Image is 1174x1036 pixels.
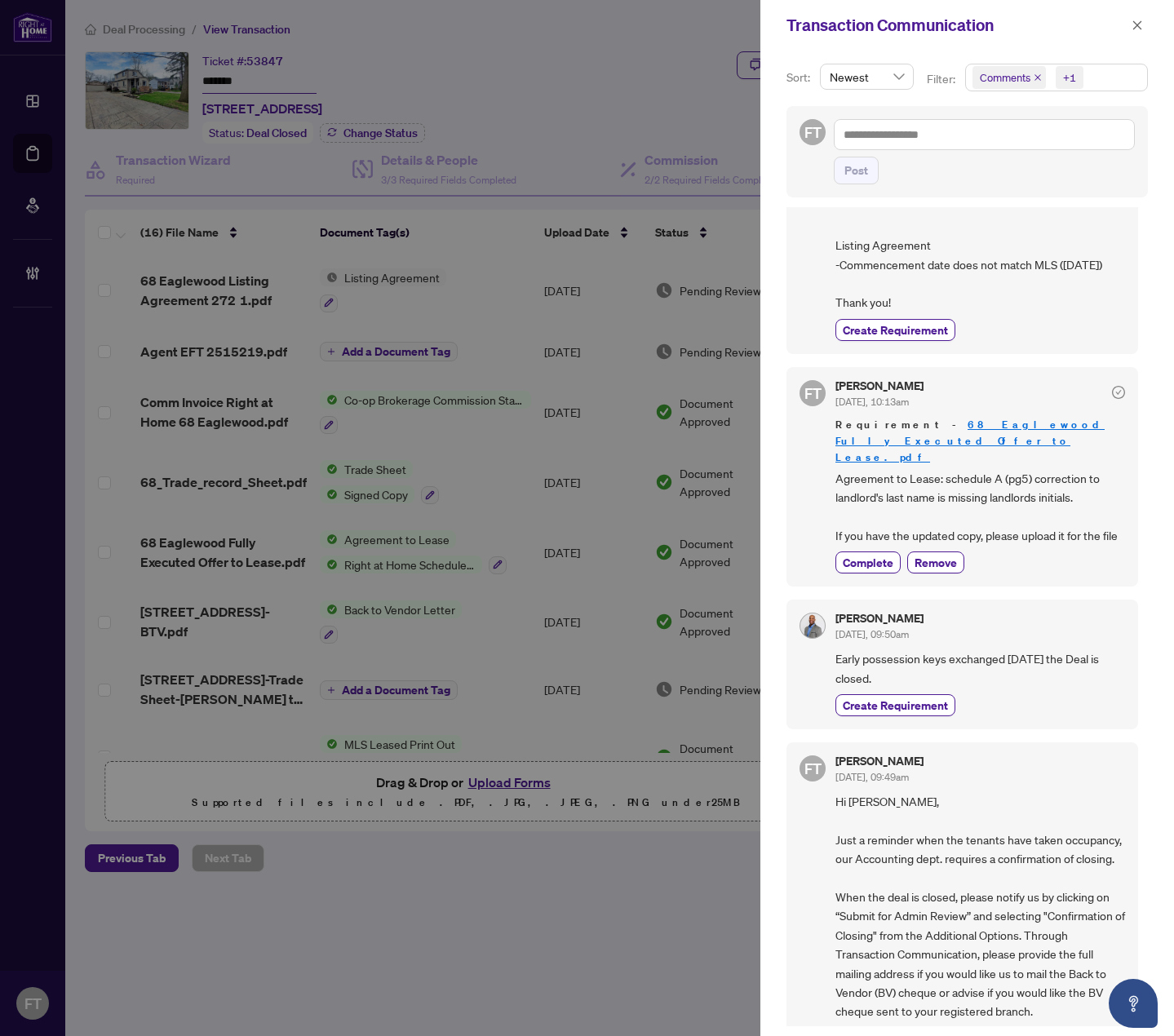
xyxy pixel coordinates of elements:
div: Transaction Communication [786,13,1127,38]
h5: [PERSON_NAME] [835,380,924,392]
span: Comments [972,66,1046,89]
button: Open asap [1109,979,1158,1028]
button: Remove [907,551,964,573]
span: Remove [915,554,957,571]
span: close [1132,20,1143,31]
h5: [PERSON_NAME] [835,755,924,767]
img: Profile Icon [800,613,825,638]
span: [DATE], 09:50am [835,628,909,640]
button: Post [834,157,879,184]
p: Sort: [786,69,813,86]
span: Complete [843,554,893,571]
span: Early possession keys exchanged [DATE] the Deal is closed. [835,649,1125,688]
span: FT [804,757,822,780]
span: Comments [980,69,1030,86]
span: Create Requirement [843,697,948,714]
a: 68 Eaglewood Fully Executed Offer to Lease.pdf [835,418,1105,464]
p: Filter: [927,70,958,88]
span: [DATE], 10:13am [835,396,909,408]
span: [DATE], 09:49am [835,771,909,783]
span: close [1034,73,1042,82]
button: Create Requirement [835,694,955,716]
span: Newest [830,64,904,89]
button: Complete [835,551,901,573]
div: +1 [1063,69,1076,86]
span: FT [804,382,822,405]
h5: [PERSON_NAME] [835,613,924,624]
span: FT [804,121,822,144]
button: Create Requirement [835,319,955,341]
span: check-circle [1112,386,1125,399]
span: Agreement to Lease: schedule A (pg5) correction to landlord's last name is missing landlords init... [835,469,1125,546]
span: Create Requirement [843,321,948,339]
span: Requirement - [835,417,1125,466]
